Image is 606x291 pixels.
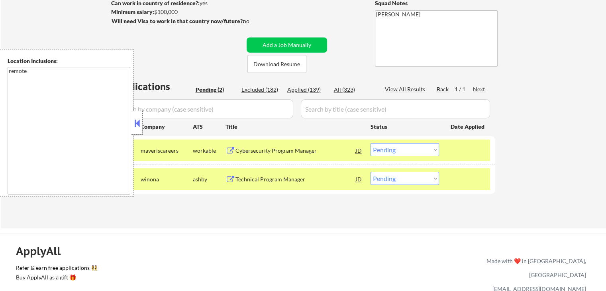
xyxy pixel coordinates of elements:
[112,18,244,24] strong: Will need Visa to work in that country now/future?:
[235,147,356,155] div: Cybersecurity Program Manager
[114,99,293,118] input: Search by company (case sensitive)
[473,85,486,93] div: Next
[193,123,226,131] div: ATS
[16,273,96,283] a: Buy ApplyAll as a gift 🎁
[355,143,363,157] div: JD
[483,254,586,282] div: Made with ❤️ in [GEOGRAPHIC_DATA], [GEOGRAPHIC_DATA]
[16,275,96,280] div: Buy ApplyAll as a gift 🎁
[16,265,320,273] a: Refer & earn free applications 👯‍♀️
[241,86,281,94] div: Excluded (182)
[455,85,473,93] div: 1 / 1
[16,244,70,258] div: ApplyAll
[8,57,130,65] div: Location Inclusions:
[301,99,490,118] input: Search by title (case sensitive)
[193,147,226,155] div: workable
[235,175,356,183] div: Technical Program Manager
[196,86,235,94] div: Pending (2)
[141,175,193,183] div: winona
[141,147,193,155] div: maveriscareers
[111,8,244,16] div: $100,000
[355,172,363,186] div: JD
[243,17,266,25] div: no
[437,85,449,93] div: Back
[114,82,193,91] div: Applications
[247,37,327,53] button: Add a Job Manually
[334,86,374,94] div: All (323)
[385,85,428,93] div: View All Results
[226,123,363,131] div: Title
[111,8,154,15] strong: Minimum salary:
[141,123,193,131] div: Company
[451,123,486,131] div: Date Applied
[371,119,439,134] div: Status
[247,55,306,73] button: Download Resume
[287,86,327,94] div: Applied (139)
[193,175,226,183] div: ashby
